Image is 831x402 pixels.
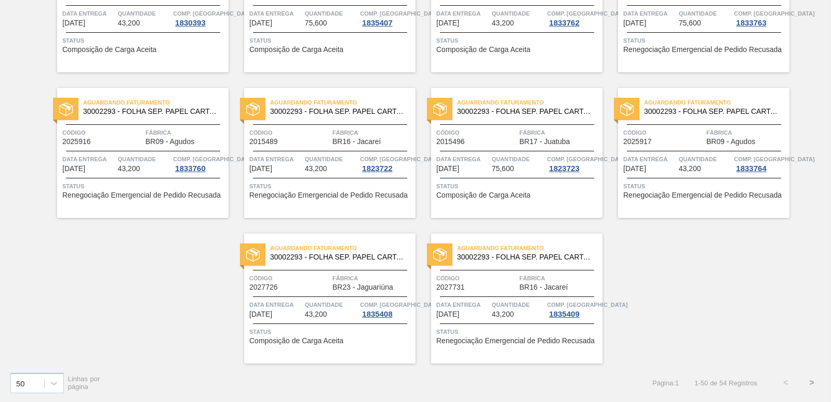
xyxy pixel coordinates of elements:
span: Linhas por página [68,375,100,391]
span: Aguardando Faturamento [83,97,229,108]
a: statusAguardando Faturamento30002293 - FOLHA SEP. PAPEL CARTAO 1200x1000M 350gCódigo2025916Fábric... [42,88,229,218]
a: Comp. [GEOGRAPHIC_DATA]1835407 [360,8,413,27]
div: 1823722 [360,164,394,173]
span: 27/10/2025 [436,165,459,173]
span: Comp. Carga [734,8,814,19]
span: 43,200 [492,310,514,318]
span: 28/10/2025 [249,310,272,318]
span: Fábrica [145,127,226,138]
span: Data entrega [623,8,676,19]
span: Composição de Carga Aceita [249,337,343,345]
span: Quantidade [679,8,732,19]
span: Quantidade [118,154,171,164]
span: 43,200 [679,165,701,173]
span: Composição de Carga Aceita [249,46,343,54]
span: 22/10/2025 [249,19,272,27]
span: 75,600 [492,165,514,173]
span: 30002293 - FOLHA SEP. PAPEL CARTAO 1200x1000M 350g [270,108,407,115]
div: 1833762 [547,19,581,27]
span: Comp. Carga [547,154,627,164]
span: Comp. Carga [734,154,814,164]
div: 1833764 [734,164,768,173]
span: Renegociação Emergencial de Pedido Recusada [62,191,221,199]
span: Status [62,35,226,46]
span: 2025917 [623,138,652,146]
span: Status [436,327,600,337]
span: Quantidade [679,154,732,164]
div: 1833760 [173,164,207,173]
span: 2015496 [436,138,465,146]
a: Comp. [GEOGRAPHIC_DATA]1835409 [547,300,600,318]
span: Data entrega [623,154,676,164]
span: BR09 - Agudos [145,138,194,146]
a: statusAguardando Faturamento30002293 - FOLHA SEP. PAPEL CARTAO 1200x1000M 350gCódigo2015496Fábric... [415,88,602,218]
span: 43,200 [305,165,327,173]
span: Aguardando Faturamento [270,243,415,253]
span: 24/10/2025 [249,165,272,173]
span: Status [623,181,787,191]
span: Composição de Carga Aceita [436,46,530,54]
span: Status [62,181,226,191]
span: 29/10/2025 [436,310,459,318]
span: Aguardando Faturamento [270,97,415,108]
div: 1835407 [360,19,394,27]
a: statusAguardando Faturamento30002293 - FOLHA SEP. PAPEL CARTAO 1200x1000M 350gCódigo2027726Fábric... [229,234,415,364]
span: Comp. Carga [173,8,253,19]
div: 1835409 [547,310,581,318]
a: Comp. [GEOGRAPHIC_DATA]1833763 [734,8,787,27]
span: 2027731 [436,283,465,291]
a: Comp. [GEOGRAPHIC_DATA]1833762 [547,8,600,27]
span: Data entrega [62,8,115,19]
span: Data entrega [249,8,302,19]
span: Aguardando Faturamento [457,243,602,253]
span: Quantidade [118,8,171,19]
span: Fábrica [519,273,600,283]
div: 1830393 [173,19,207,27]
img: status [246,102,260,116]
span: Aguardando Faturamento [457,97,602,108]
div: 50 [16,379,25,387]
span: Data entrega [436,8,489,19]
span: Fábrica [706,127,787,138]
div: 1833763 [734,19,768,27]
span: 30002293 - FOLHA SEP. PAPEL CARTAO 1200x1000M 350g [83,108,220,115]
span: Status [249,181,413,191]
img: status [433,102,447,116]
div: 1835408 [360,310,394,318]
span: Data entrega [436,300,489,310]
span: Quantidade [492,300,545,310]
a: Comp. [GEOGRAPHIC_DATA]1833764 [734,154,787,173]
span: Status [623,35,787,46]
button: < [773,370,799,396]
a: Comp. [GEOGRAPHIC_DATA]1823722 [360,154,413,173]
a: Comp. [GEOGRAPHIC_DATA]1823723 [547,154,600,173]
span: 2015489 [249,138,278,146]
span: 20/10/2025 [62,19,85,27]
span: 2025916 [62,138,91,146]
span: 2027726 [249,283,278,291]
span: 30002293 - FOLHA SEP. PAPEL CARTAO 1200x1000M 350g [457,108,594,115]
button: > [799,370,825,396]
a: Comp. [GEOGRAPHIC_DATA]1830393 [173,8,226,27]
a: Comp. [GEOGRAPHIC_DATA]1833760 [173,154,226,173]
span: 30002293 - FOLHA SEP. PAPEL CARTAO 1200x1000M 350g [457,253,594,261]
span: BR09 - Agudos [706,138,755,146]
span: Quantidade [305,154,358,164]
span: Comp. Carga [360,8,440,19]
span: Quantidade [305,8,358,19]
span: 1 - 50 de 54 Registros [694,379,757,387]
span: Data entrega [436,154,489,164]
span: Composição de Carga Aceita [62,46,156,54]
span: 75,600 [679,19,701,27]
span: Fábrica [519,127,600,138]
a: Comp. [GEOGRAPHIC_DATA]1835408 [360,300,413,318]
span: Fábrica [332,127,413,138]
span: 24/10/2025 [62,165,85,173]
span: Fábrica [332,273,413,283]
img: status [433,248,447,262]
span: Renegociação Emergencial de Pedido Recusada [623,46,782,54]
span: Página : 1 [652,379,679,387]
span: Comp. Carga [173,154,253,164]
span: Status [249,35,413,46]
span: Renegociação Emergencial de Pedido Recusada [436,337,595,345]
